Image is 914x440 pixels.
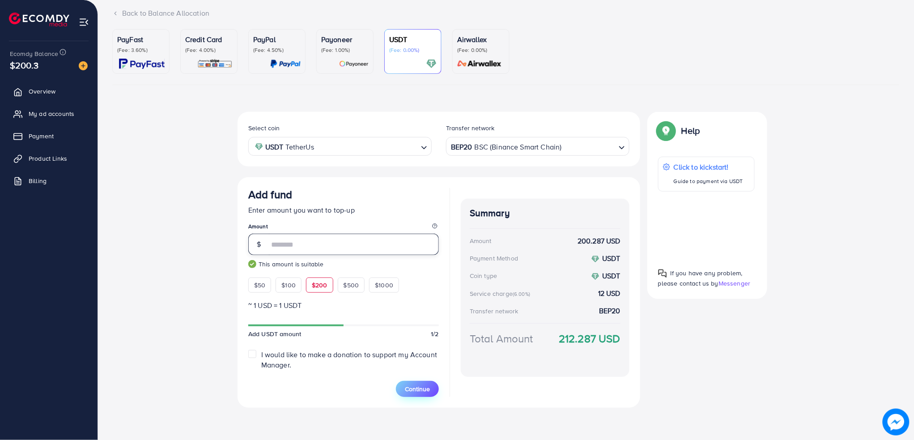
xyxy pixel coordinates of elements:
span: $200.3 [10,59,38,72]
small: This amount is suitable [248,260,439,269]
p: Guide to payment via USDT [674,176,743,187]
p: PayFast [117,34,165,45]
span: Payment [29,132,54,141]
p: Enter amount you want to top-up [248,205,439,215]
div: Search for option [248,137,432,155]
div: Transfer network [470,307,519,316]
span: Add USDT amount [248,329,301,338]
a: Overview [7,82,91,100]
p: (Fee: 0.00%) [457,47,505,54]
small: (6.00%) [513,290,530,298]
img: card [455,59,505,69]
img: image [79,61,88,70]
p: ~ 1 USD = 1 USDT [248,300,439,311]
div: Payment Method [470,254,518,263]
p: (Fee: 0.00%) [389,47,437,54]
span: $50 [254,281,265,290]
img: coin [591,273,599,281]
p: (Fee: 1.00%) [321,47,369,54]
img: image [883,409,910,436]
img: Popup guide [658,123,674,139]
p: (Fee: 3.60%) [117,47,165,54]
p: Credit Card [185,34,233,45]
strong: 12 USD [598,288,621,299]
div: Amount [470,236,492,245]
p: Payoneer [321,34,369,45]
img: card [339,59,369,69]
div: Service charge [470,289,533,298]
strong: 200.287 USD [578,236,621,246]
span: If you have any problem, please contact us by [658,269,743,288]
strong: BEP20 [599,306,621,316]
strong: USDT [265,141,284,154]
label: Transfer network [446,124,495,132]
a: Payment [7,127,91,145]
p: (Fee: 4.00%) [185,47,233,54]
p: Click to kickstart! [674,162,743,172]
strong: USDT [602,271,621,281]
img: coin [255,143,263,151]
span: My ad accounts [29,109,74,118]
button: Continue [396,381,439,397]
h3: Add fund [248,188,292,201]
strong: USDT [602,253,621,263]
img: logo [9,13,69,26]
span: $1000 [375,281,393,290]
img: card [426,59,437,69]
img: menu [79,17,89,27]
h4: Summary [470,208,621,219]
span: TetherUs [286,141,314,154]
img: card [119,59,165,69]
strong: BEP20 [451,141,472,154]
span: I would like to make a donation to support my Account Manager. [261,350,437,370]
span: Billing [29,176,47,185]
div: Search for option [446,137,629,155]
p: (Fee: 4.50%) [253,47,301,54]
strong: 212.287 USD [559,331,621,346]
span: $200 [312,281,327,290]
img: guide [248,260,256,268]
div: Total Amount [470,331,533,346]
legend: Amount [248,222,439,234]
span: Continue [405,384,430,393]
a: Product Links [7,150,91,167]
span: $100 [281,281,296,290]
p: USDT [389,34,437,45]
span: 1/2 [431,329,439,338]
label: Select coin [248,124,280,132]
span: $500 [344,281,359,290]
div: Coin type [470,271,497,280]
p: Help [681,125,700,136]
span: BSC (Binance Smart Chain) [475,141,562,154]
p: PayPal [253,34,301,45]
a: Billing [7,172,91,190]
img: Popup guide [658,269,667,278]
img: card [197,59,233,69]
input: Search for option [317,140,417,154]
img: card [270,59,301,69]
input: Search for option [563,140,615,154]
span: Overview [29,87,55,96]
a: My ad accounts [7,105,91,123]
img: coin [591,255,599,263]
p: Airwallex [457,34,505,45]
div: Back to Balance Allocation [112,8,900,18]
span: Messenger [718,279,750,288]
span: Ecomdy Balance [10,49,58,58]
span: Product Links [29,154,67,163]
